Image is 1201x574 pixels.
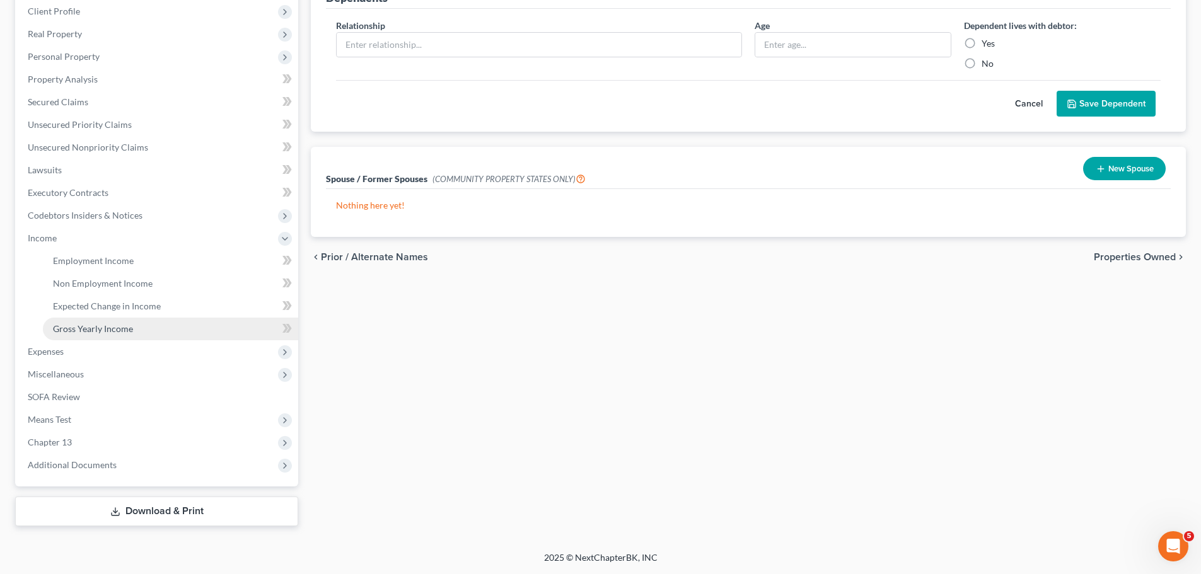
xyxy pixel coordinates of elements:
[18,68,298,91] a: Property Analysis
[28,459,117,470] span: Additional Documents
[1094,252,1186,262] button: Properties Owned chevron_right
[43,272,298,295] a: Non Employment Income
[336,20,385,31] span: Relationship
[982,37,995,50] label: Yes
[53,301,161,311] span: Expected Change in Income
[1176,252,1186,262] i: chevron_right
[326,173,427,184] span: Spouse / Former Spouses
[28,232,57,243] span: Income
[18,181,298,204] a: Executory Contracts
[311,252,428,262] button: chevron_left Prior / Alternate Names
[28,142,148,152] span: Unsecured Nonpriority Claims
[28,119,132,130] span: Unsecured Priority Claims
[1083,157,1166,180] button: New Spouse
[43,295,298,318] a: Expected Change in Income
[28,391,80,402] span: SOFA Review
[337,33,741,57] input: Enter relationship...
[1184,531,1194,541] span: 5
[432,174,586,184] span: (COMMUNITY PROPERTY STATES ONLY)
[18,113,298,136] a: Unsecured Priority Claims
[241,551,960,574] div: 2025 © NextChapterBK, INC
[43,250,298,272] a: Employment Income
[336,199,1161,212] p: Nothing here yet!
[28,51,100,62] span: Personal Property
[18,386,298,408] a: SOFA Review
[982,57,994,70] label: No
[28,414,71,425] span: Means Test
[28,437,72,447] span: Chapter 13
[18,136,298,159] a: Unsecured Nonpriority Claims
[28,28,82,39] span: Real Property
[28,96,88,107] span: Secured Claims
[28,346,64,357] span: Expenses
[28,210,142,221] span: Codebtors Insiders & Notices
[53,278,153,289] span: Non Employment Income
[964,19,1077,32] label: Dependent lives with debtor:
[1158,531,1188,561] iframe: Intercom live chat
[28,187,108,198] span: Executory Contracts
[755,33,951,57] input: Enter age...
[53,255,134,266] span: Employment Income
[28,369,84,379] span: Miscellaneous
[15,497,298,526] a: Download & Print
[1001,91,1057,117] button: Cancel
[1094,252,1176,262] span: Properties Owned
[28,74,98,84] span: Property Analysis
[1057,91,1156,117] button: Save Dependent
[53,323,133,334] span: Gross Yearly Income
[43,318,298,340] a: Gross Yearly Income
[311,252,321,262] i: chevron_left
[28,6,80,16] span: Client Profile
[18,159,298,181] a: Lawsuits
[28,164,62,175] span: Lawsuits
[755,19,770,32] label: Age
[18,91,298,113] a: Secured Claims
[321,252,428,262] span: Prior / Alternate Names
